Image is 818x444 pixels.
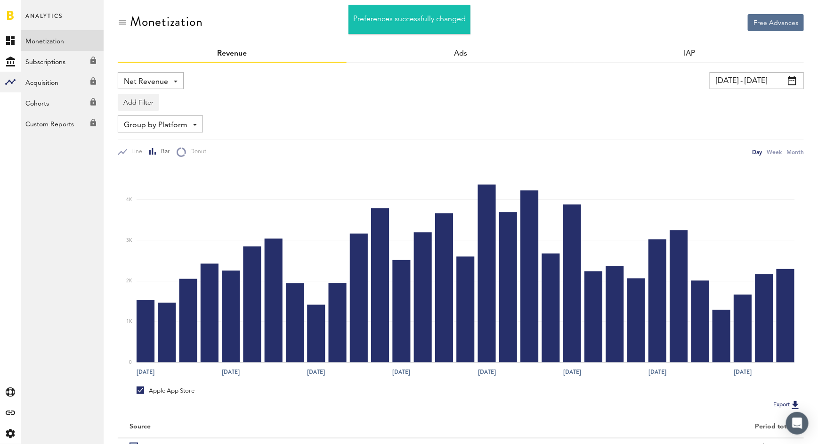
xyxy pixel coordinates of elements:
[786,412,809,435] div: Open Intercom Messenger
[129,360,132,365] text: 0
[137,368,154,376] text: [DATE]
[21,113,104,134] a: Custom Reports
[752,147,762,157] div: Day
[126,238,132,243] text: 3K
[25,10,63,30] span: Analytics
[21,30,104,51] a: Monetization
[118,94,159,111] button: Add Filter
[186,148,206,156] span: Donut
[563,368,581,376] text: [DATE]
[392,368,410,376] text: [DATE]
[126,197,132,202] text: 4K
[124,74,168,90] span: Net Revenue
[21,51,104,72] a: Subscriptions
[126,320,132,324] text: 1K
[20,7,54,15] span: Support
[786,147,804,157] div: Month
[21,92,104,113] a: Cohorts
[157,148,170,156] span: Bar
[21,72,104,92] a: Acquisition
[648,368,666,376] text: [DATE]
[734,368,752,376] text: [DATE]
[478,368,496,376] text: [DATE]
[127,148,142,156] span: Line
[137,386,194,395] div: Apple App Store
[353,14,466,25] div: Preferences successfully changed
[684,50,695,58] a: IAP
[222,368,240,376] text: [DATE]
[748,14,804,31] button: Free Advances
[454,50,468,58] span: Ads
[473,423,793,431] div: Period total
[130,14,203,29] div: Monetization
[124,117,187,133] span: Group by Platform
[770,399,804,411] button: Export
[130,423,151,431] div: Source
[767,147,782,157] div: Week
[790,399,801,411] img: Export
[126,279,132,283] text: 2K
[307,368,325,376] text: [DATE]
[217,50,247,58] a: Revenue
